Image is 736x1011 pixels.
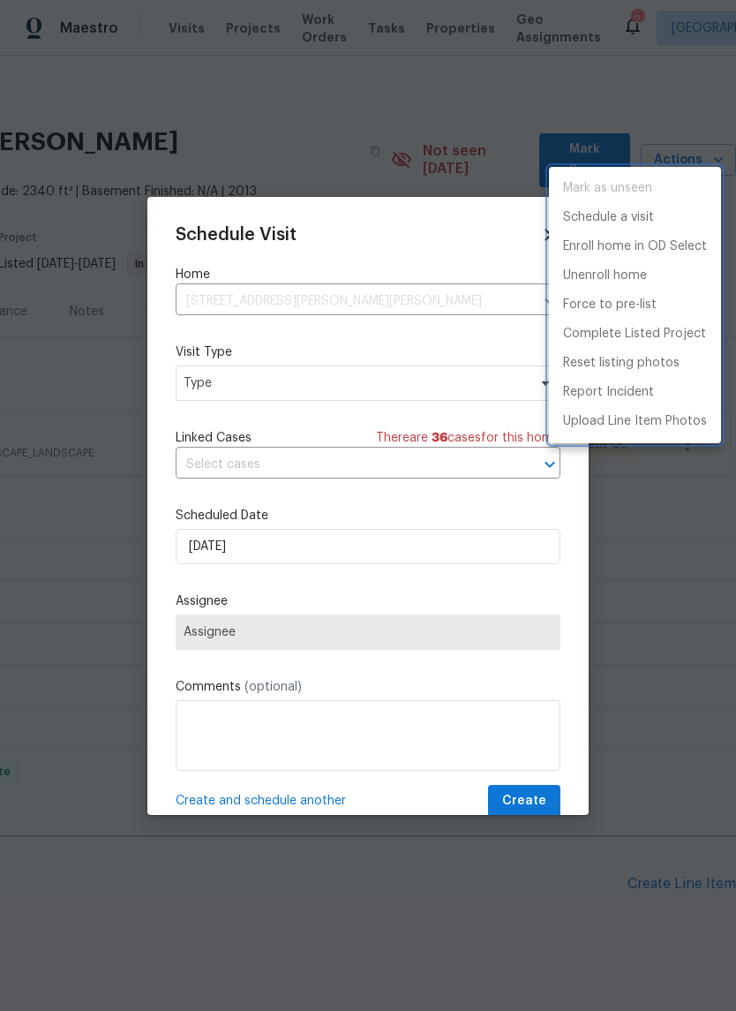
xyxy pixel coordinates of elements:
[563,238,707,256] p: Enroll home in OD Select
[563,354,680,373] p: Reset listing photos
[563,325,706,343] p: Complete Listed Project
[563,267,647,285] p: Unenroll home
[563,412,707,431] p: Upload Line Item Photos
[563,208,654,227] p: Schedule a visit
[563,296,657,314] p: Force to pre-list
[563,383,654,402] p: Report Incident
